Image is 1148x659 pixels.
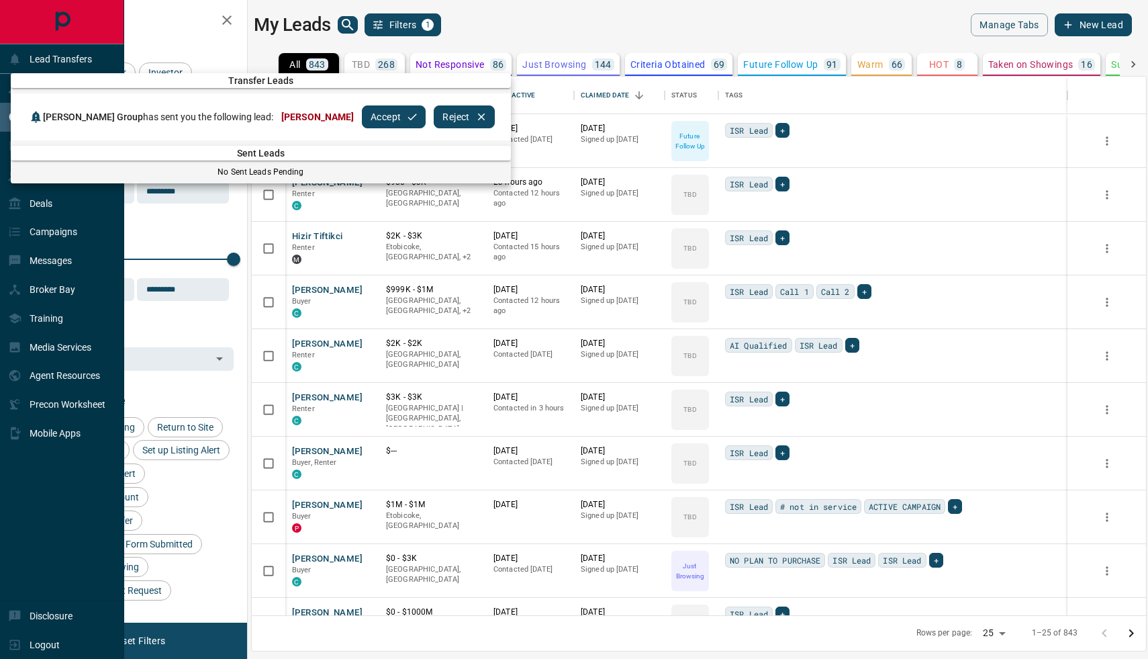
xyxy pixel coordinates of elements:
span: [PERSON_NAME] [281,112,354,122]
span: Transfer Leads [11,75,511,86]
button: Reject [434,105,494,128]
span: Sent Leads [11,148,511,159]
p: No Sent Leads Pending [11,166,511,178]
span: has sent you the following lead: [43,112,273,122]
span: [PERSON_NAME] Group [43,112,143,122]
button: Accept [362,105,426,128]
